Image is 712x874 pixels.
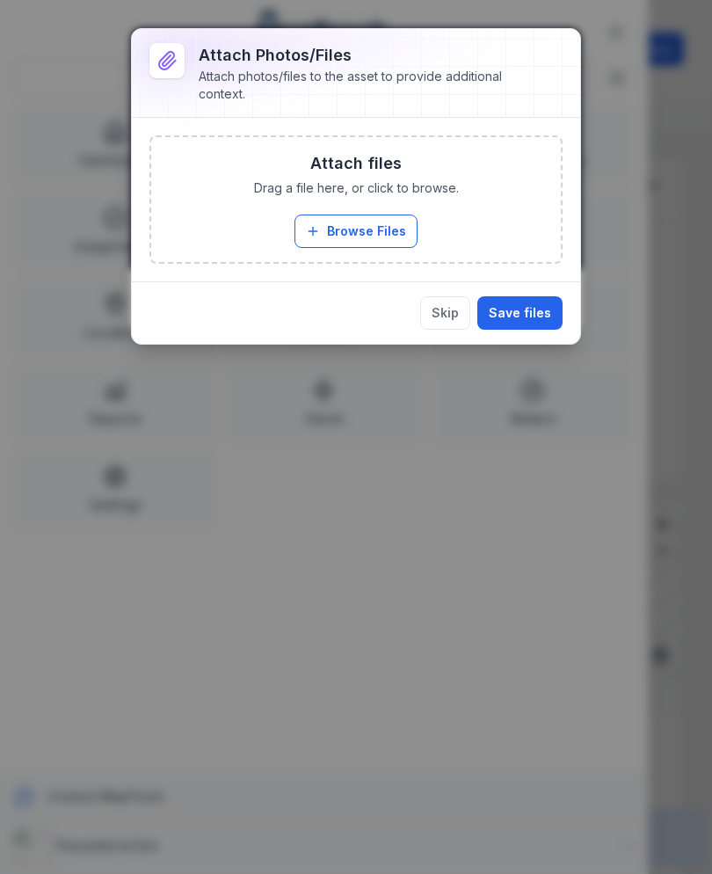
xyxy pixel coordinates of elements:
span: Drag a file here, or click to browse. [254,179,459,197]
button: Browse Files [294,215,418,248]
button: Skip [420,296,470,330]
div: Attach photos/files to the asset to provide additional context. [199,68,534,103]
button: Save files [477,296,563,330]
h3: Attach files [310,151,402,176]
h3: Attach photos/files [199,43,534,68]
